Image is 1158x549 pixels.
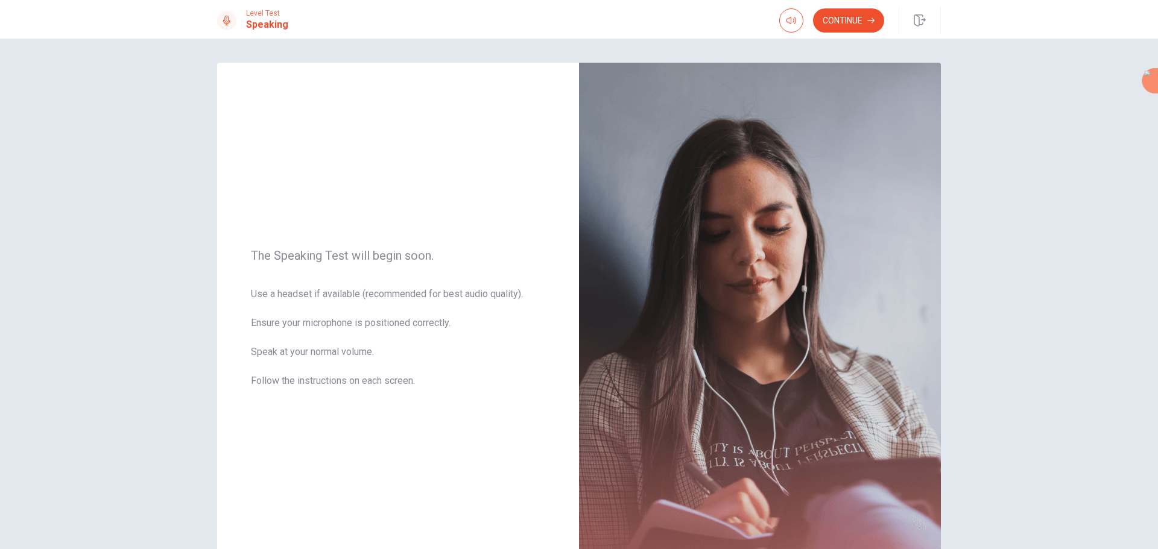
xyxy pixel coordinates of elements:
[251,248,545,263] span: The Speaking Test will begin soon.
[246,17,288,32] h1: Speaking
[251,287,545,403] span: Use a headset if available (recommended for best audio quality). Ensure your microphone is positi...
[246,9,288,17] span: Level Test
[813,8,884,33] button: Continue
